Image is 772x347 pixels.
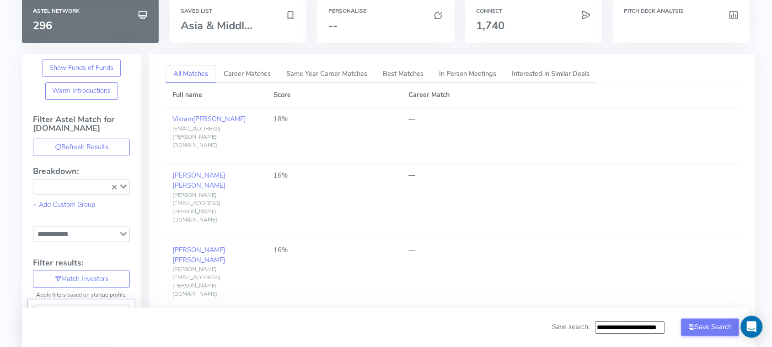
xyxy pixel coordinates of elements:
span: Career Matches [224,69,271,78]
button: Save Search [681,319,739,336]
h6: Saved List [181,8,295,14]
input: Search for option [43,181,110,192]
span: Asia & Middl... [181,18,252,33]
button: Match Investors [33,271,130,288]
span: Save search: [552,322,590,331]
div: Search for option [33,179,130,195]
span: Same Year Career Matches [286,69,367,78]
input: Search for option [34,229,118,240]
span: All Matches [173,69,208,78]
a: [PERSON_NAME][PERSON_NAME] [172,245,225,265]
span: [PERSON_NAME][EMAIL_ADDRESS][PERSON_NAME][DOMAIN_NAME] [172,191,220,223]
td: — [402,164,739,239]
span: [PERSON_NAME] [172,181,225,190]
div: Search for option [33,305,129,322]
a: + Add Custom Group [33,200,95,209]
td: — [402,108,739,164]
h6: Personalise [328,8,443,14]
a: In Person Meetings [431,65,504,84]
span: 296 [33,18,52,33]
a: Same Year Career Matches [279,65,375,84]
th: Full name [166,83,267,107]
h4: Filter Astel Match for [DOMAIN_NAME] [33,115,130,139]
button: Warm Introductions [45,82,118,100]
div: Open Intercom Messenger [741,316,763,338]
th: Score [267,83,402,107]
a: All Matches [166,65,216,84]
span: [PERSON_NAME][EMAIL_ADDRESS][PERSON_NAME][DOMAIN_NAME] [172,266,220,298]
span: [PERSON_NAME] [193,114,246,124]
span: In Person Meetings [439,69,496,78]
p: Apply filters based on startup profile. [33,291,130,299]
span: [PERSON_NAME] [172,255,225,265]
div: 16% [274,171,395,181]
h4: Filter results: [33,259,130,268]
h4: Breakdown: [33,167,130,176]
div: 18% [274,114,395,125]
div: Search for option [33,227,130,242]
h6: Connect [477,8,591,14]
button: Clear Selected [112,182,117,192]
h6: Astel Network [33,8,148,14]
button: Refresh Results [33,139,130,156]
h6: Pitch Deck Analysis [624,8,739,14]
a: [PERSON_NAME][PERSON_NAME] [172,171,225,190]
a: Vikram[PERSON_NAME] [172,114,246,124]
span: -- [328,18,338,33]
span: [EMAIL_ADDRESS][PERSON_NAME][DOMAIN_NAME] [172,125,220,149]
th: Career Match [402,83,739,107]
button: Show Funds of Funds [43,60,121,77]
a: Interested in Similar Deals [504,65,597,84]
span: 1,740 [477,18,505,33]
div: 16% [274,245,395,255]
span: Interested in Similar Deals [512,69,590,78]
a: Career Matches [216,65,279,84]
a: Best Matches [375,65,431,84]
td: — [402,238,739,313]
span: Best Matches [383,69,424,78]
